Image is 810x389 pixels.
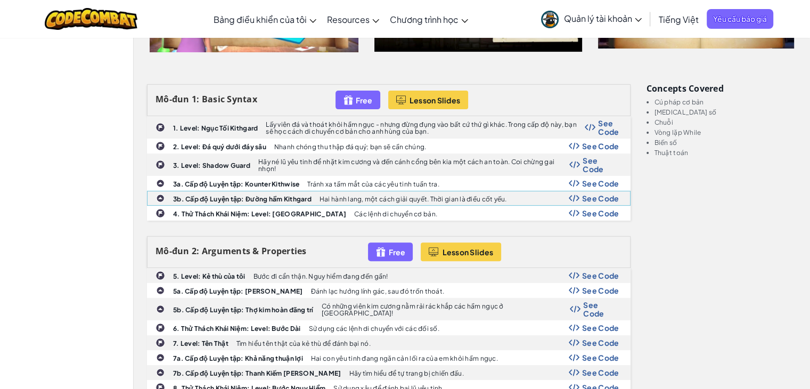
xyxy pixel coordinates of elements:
img: IconPracticeLevel.svg [156,368,165,377]
img: IconPracticeLevel.svg [156,353,165,362]
img: Show Code Logo [569,287,579,294]
img: Show Code Logo [569,272,579,279]
li: [MEDICAL_DATA] số [654,109,797,116]
b: 2. Level: Đá quý dưới đáy sâu [173,143,266,151]
span: Bảng điều khiển của tôi [214,14,307,25]
img: IconChallengeLevel.svg [156,208,165,218]
img: IconChallengeLevel.svg [156,271,165,280]
img: IconChallengeLevel.svg [156,323,165,333]
b: 1. Level: Ngục Tối Kithgard [173,124,258,132]
span: Tiếng Việt [659,14,699,25]
p: Bước đi cẩn thận. Nguy hiểm đang đến gần! [253,273,388,280]
span: Resources [327,14,370,25]
button: Lesson Slides [388,91,469,109]
a: 5. Level: Kẻ thù của tôi Bước đi cẩn thận. Nguy hiểm đang đến gần! Show Code Logo See Code [147,268,631,283]
a: 1. Level: Ngục Tối Kithgard Lấy viên đá và thoát khỏi hầm ngục - nhưng đừng đụng vào bất cứ thứ g... [147,116,631,139]
a: 4. Thử Thách Khái Niệm: Level: [GEOGRAPHIC_DATA] Các lệnh di chuyển cơ bản. Show Code Logo See Code [147,206,631,221]
img: IconChallengeLevel.svg [156,141,165,151]
span: Chương trình học [390,14,459,25]
a: 3. Level: Shadow Guard Hãy né lũ yêu tinh để nhặt kim cương và đến cánh cổng bên kia một cách an ... [147,153,631,176]
img: IconPracticeLevel.svg [156,179,165,188]
b: 3. Level: Shadow Guard [173,161,250,169]
span: 1: [192,93,200,105]
span: See Code [598,119,619,136]
a: 5a. Cấp độ Luyện tập: [PERSON_NAME] Đánh lạc hướng lính gác, sau đó trốn thoát. Show Code Logo Se... [147,283,631,298]
a: Chương trình học [384,5,473,34]
p: Tìm hiểu tên thật của kẻ thù để đánh bại nó. [236,340,371,347]
span: See Code [582,338,619,347]
a: 2. Level: Đá quý dưới đáy sâu Nhanh chóng thu thập đá quý; bạn sẽ cần chúng. Show Code Logo See Code [147,139,631,153]
p: Hãy né lũ yêu tinh để nhặt kim cương và đến cánh cổng bên kia một cách an toàn. Coi chừng gai nhọn! [258,158,569,172]
p: Các lệnh di chuyển cơ bản. [354,210,437,217]
span: See Code [582,179,619,188]
a: Bảng điều khiển của tôi [208,5,322,34]
img: Show Code Logo [569,369,579,376]
img: IconPracticeLevel.svg [156,286,165,295]
b: 3b. Cấp độ Luyện tập: Đường hầm Kithgard [173,195,312,203]
a: Tiếng Việt [653,5,704,34]
b: 6. Thử Thách Khái Niệm: Level: Bước Dài [173,325,301,333]
a: 7a. Cấp độ Luyện tập: Khả năng thuận lợi Hai con yêu tinh đang ngăn cản lối ra của em khỏi hầm ng... [147,350,631,365]
a: Resources [322,5,384,34]
span: Lesson Slides [442,248,493,256]
span: See Code [582,353,619,362]
span: See Code [582,368,619,377]
span: Lesson Slides [410,96,461,104]
span: See Code [583,156,619,173]
img: CodeCombat logo [45,8,138,30]
li: Chuỗi [654,119,797,126]
a: Quản lý tài khoản [536,2,647,36]
p: Lấy viên đá và thoát khỏi hầm ngục - nhưng đừng đụng vào bất cứ thứ gì khác. Trong cấp độ này, bạ... [266,121,585,135]
a: 5b. Cấp độ Luyện tập: Thợ kim hoàn đãng trí Có những viên kim cương nằm rải rác khắp các hầm ngục... [147,298,631,320]
img: Show Code Logo [569,354,579,361]
p: Hãy tìm hiểu để tự trang bị chiến đấu. [349,370,463,377]
img: IconChallengeLevel.svg [156,123,165,132]
span: Free [388,248,405,256]
h3: Concepts covered [647,84,797,93]
p: Có những viên kim cương nằm rải rác khắp các hầm ngục ở [GEOGRAPHIC_DATA]! [322,303,570,317]
span: See Code [582,286,619,295]
a: 7. Level: Tên Thật Tìm hiểu tên thật của kẻ thù để đánh bại nó. Show Code Logo See Code [147,335,631,350]
span: See Code [582,323,619,332]
span: Mô-đun [156,93,190,105]
button: Lesson Slides [421,242,501,261]
a: 3a. Cấp độ Luyện tập: Kounter Kithwise Tránh xa tầm mắt của các yêu tinh tuần tra. Show Code Logo... [147,176,631,191]
p: Hai con yêu tinh đang ngăn cản lối ra của em khỏi hầm ngục. [311,355,498,362]
img: IconPracticeLevel.svg [156,194,165,202]
img: IconChallengeLevel.svg [156,338,165,347]
li: Biến số [654,139,797,146]
li: Cú pháp cơ bản [654,99,797,106]
span: Mô-đun [156,245,190,257]
img: Show Code Logo [569,339,579,346]
span: See Code [582,142,619,150]
span: See Code [583,301,619,318]
img: Show Code Logo [569,180,579,187]
b: 3a. Cấp độ Luyện tập: Kounter Kithwise [173,180,299,188]
a: 7b. Cấp độ Luyện tập: Thanh Kiếm [PERSON_NAME] Hãy tìm hiểu để tự trang bị chiến đấu. Show Code L... [147,365,631,380]
span: Yêu cầu báo giá [707,9,773,29]
span: 2: [192,245,200,257]
img: IconFreeLevelv2.svg [376,246,386,258]
span: See Code [582,194,619,202]
span: See Code [582,271,619,280]
b: 4. Thử Thách Khái Niệm: Level: [GEOGRAPHIC_DATA] [173,210,346,218]
span: Quản lý tài khoản [564,13,642,24]
p: Hai hành lang, một cách giải quyết. Thời gian là điều cốt yếu. [320,196,507,202]
b: 7a. Cấp độ Luyện tập: Khả năng thuận lợi [173,354,303,362]
img: IconPracticeLevel.svg [156,305,165,313]
li: Vòng lặp While [654,129,797,136]
img: Show Code Logo [570,305,580,313]
p: Nhanh chóng thu thập đá quý; bạn sẽ cần chúng. [274,143,426,150]
img: Show Code Logo [569,142,579,150]
a: 6. Thử Thách Khái Niệm: Level: Bước Dài Sử dụng các lệnh di chuyển với các đối số. Show Code Logo... [147,320,631,335]
b: 7. Level: Tên Thật [173,339,228,347]
img: Show Code Logo [569,209,579,217]
img: Show Code Logo [569,194,579,202]
img: Show Code Logo [569,161,580,168]
a: 3b. Cấp độ Luyện tập: Đường hầm Kithgard Hai hành lang, một cách giải quyết. Thời gian là điều cố... [147,191,631,206]
span: Arguments & Properties [202,245,307,257]
li: Thuật toán [654,149,797,156]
